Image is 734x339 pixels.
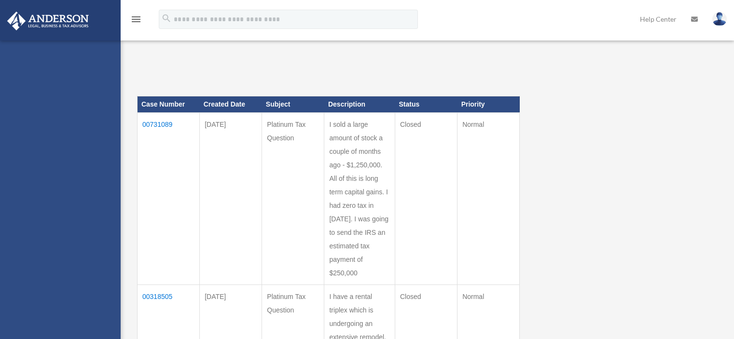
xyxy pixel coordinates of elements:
td: Platinum Tax Question [262,113,324,285]
th: Description [324,96,395,113]
img: User Pic [712,12,727,26]
th: Priority [457,96,520,113]
td: [DATE] [200,113,262,285]
td: 00731089 [138,113,200,285]
th: Created Date [200,96,262,113]
td: Normal [457,113,520,285]
th: Case Number [138,96,200,113]
th: Status [395,96,457,113]
i: search [161,13,172,24]
td: Closed [395,113,457,285]
i: menu [130,14,142,25]
a: menu [130,17,142,25]
td: I sold a large amount of stock a couple of months ago - $1,250,000. All of this is long term capi... [324,113,395,285]
img: Anderson Advisors Platinum Portal [4,12,92,30]
th: Subject [262,96,324,113]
